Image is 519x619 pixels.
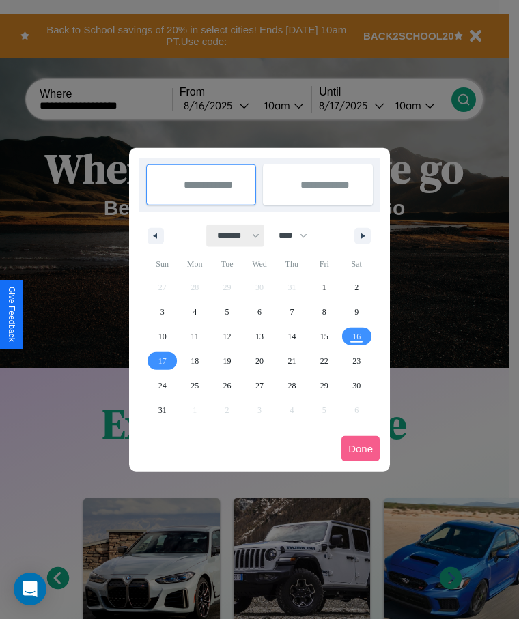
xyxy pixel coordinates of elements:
button: 19 [211,349,243,373]
span: 13 [255,324,264,349]
span: 26 [223,373,232,398]
span: 25 [191,373,199,398]
button: 29 [308,373,340,398]
span: 23 [352,349,361,373]
button: 26 [211,373,243,398]
button: 16 [341,324,373,349]
span: Wed [243,253,275,275]
span: Tue [211,253,243,275]
button: 1 [308,275,340,300]
button: 22 [308,349,340,373]
button: 28 [276,373,308,398]
button: Done [341,436,380,461]
div: Open Intercom Messenger [14,573,46,605]
span: 24 [158,373,167,398]
button: 24 [146,373,178,398]
span: 30 [352,373,361,398]
button: 15 [308,324,340,349]
span: 3 [160,300,165,324]
button: 30 [341,373,373,398]
span: 8 [322,300,326,324]
span: 28 [287,373,296,398]
button: 4 [178,300,210,324]
span: Thu [276,253,308,275]
span: 22 [320,349,328,373]
span: 17 [158,349,167,373]
span: 6 [257,300,262,324]
span: 14 [287,324,296,349]
button: 5 [211,300,243,324]
button: 9 [341,300,373,324]
span: 5 [225,300,229,324]
button: 18 [178,349,210,373]
span: Fri [308,253,340,275]
span: 10 [158,324,167,349]
span: 18 [191,349,199,373]
span: 31 [158,398,167,422]
button: 17 [146,349,178,373]
button: 31 [146,398,178,422]
span: 1 [322,275,326,300]
button: 10 [146,324,178,349]
span: 4 [193,300,197,324]
button: 21 [276,349,308,373]
span: Mon [178,253,210,275]
span: Sun [146,253,178,275]
button: 14 [276,324,308,349]
button: 25 [178,373,210,398]
span: 21 [287,349,296,373]
span: 16 [352,324,361,349]
button: 3 [146,300,178,324]
button: 8 [308,300,340,324]
button: 20 [243,349,275,373]
span: 2 [354,275,359,300]
span: 9 [354,300,359,324]
button: 12 [211,324,243,349]
span: 20 [255,349,264,373]
span: 11 [191,324,199,349]
span: Sat [341,253,373,275]
button: 2 [341,275,373,300]
span: 12 [223,324,232,349]
button: 23 [341,349,373,373]
div: Give Feedback [7,287,16,342]
button: 27 [243,373,275,398]
span: 19 [223,349,232,373]
button: 6 [243,300,275,324]
button: 7 [276,300,308,324]
span: 15 [320,324,328,349]
span: 7 [290,300,294,324]
span: 27 [255,373,264,398]
span: 29 [320,373,328,398]
button: 13 [243,324,275,349]
button: 11 [178,324,210,349]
